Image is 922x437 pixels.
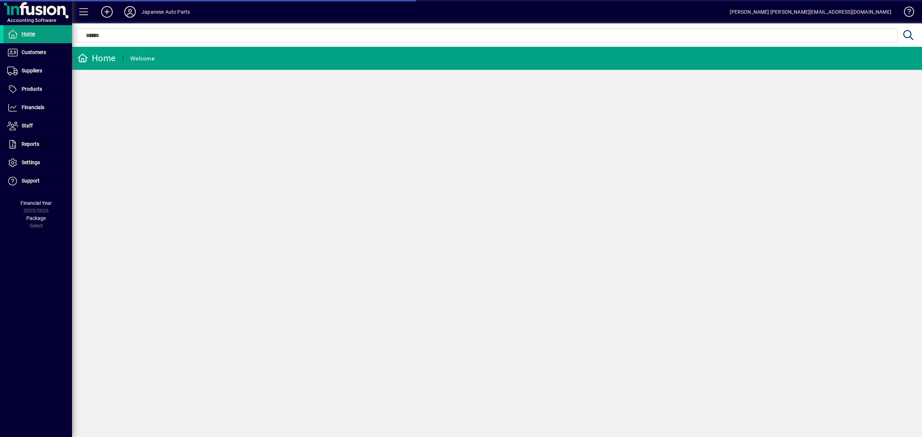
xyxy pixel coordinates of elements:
[130,53,155,64] div: Welcome
[22,178,40,184] span: Support
[4,135,72,153] a: Reports
[22,31,35,37] span: Home
[899,1,913,25] a: Knowledge Base
[22,49,46,55] span: Customers
[22,68,42,73] span: Suppliers
[4,172,72,190] a: Support
[22,104,44,110] span: Financials
[4,80,72,98] a: Products
[4,44,72,62] a: Customers
[22,123,33,129] span: Staff
[95,5,118,18] button: Add
[142,6,190,18] div: Japanese Auto Parts
[118,5,142,18] button: Profile
[77,53,116,64] div: Home
[730,6,891,18] div: [PERSON_NAME] [PERSON_NAME][EMAIL_ADDRESS][DOMAIN_NAME]
[22,86,42,92] span: Products
[26,215,46,221] span: Package
[21,200,52,206] span: Financial Year
[4,117,72,135] a: Staff
[4,62,72,80] a: Suppliers
[4,99,72,117] a: Financials
[4,154,72,172] a: Settings
[22,141,39,147] span: Reports
[22,159,40,165] span: Settings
